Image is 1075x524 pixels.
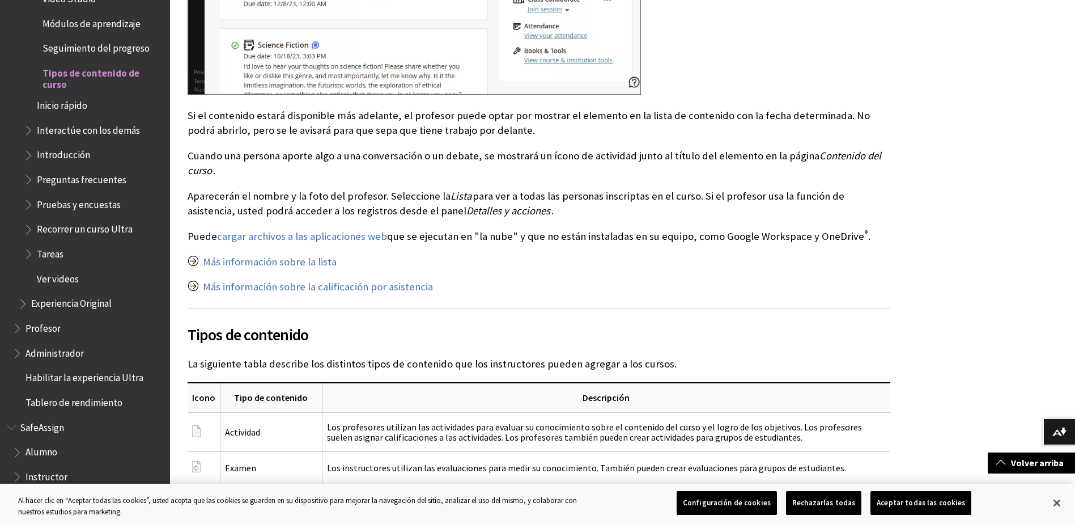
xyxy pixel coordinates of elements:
span: Inicio rápido [37,96,87,111]
a: cargar archivos a las aplicaciones web [217,230,387,243]
span: Pruebas y encuestas [37,195,121,210]
span: Alumno [26,443,57,458]
span: Administrador [26,344,84,359]
span: Seguimiento del progreso [43,39,150,54]
sup: ® [864,228,868,238]
span: Módulos de aprendizaje [43,14,141,29]
span: Detalles y acciones [466,204,550,217]
span: Tipos de contenido de curso [43,64,162,90]
td: Los profesores utilizan las actividades para evaluar su conocimiento sobre el contenido del curso... [322,412,890,452]
p: Cuando una persona aporte algo a una conversación o un debate, se mostrará un ícono de actividad ... [188,149,890,178]
span: Ver videos [37,269,79,285]
p: La siguiente tabla describe los distintos tipos de contenido que los instructores pueden agregar ... [188,357,890,371]
span: Profesor [26,319,61,334]
span: Contenido del curso [188,149,881,177]
span: Lista [451,189,471,202]
button: Cerrar [1044,491,1069,515]
th: Icono [188,383,220,412]
span: SafeAssign [20,418,64,433]
button: Configuración de cookies [677,491,777,515]
span: Instructor [26,467,67,483]
td: Actividad [220,412,322,452]
span: Preguntas frecuentes [37,170,126,185]
div: Al hacer clic en “Aceptar todas las cookies”, usted acepta que las cookies se guarden en su dispo... [18,495,591,517]
a: Más información sobre la calificación por asistencia [203,280,433,294]
span: Tareas [37,244,63,260]
p: Si el contenido estará disponible más adelante, el profesor puede optar por mostrar el elemento e... [188,108,890,138]
span: Interactúe con los demás [37,121,140,136]
button: Rechazarlas todas [786,491,861,515]
th: Tipo de contenido [220,383,322,412]
p: Puede que se ejecutan en "la nube" y que no están instaladas en su equipo, como Google Workspace ... [188,229,890,244]
th: Descripción [322,383,890,412]
span: Introducción [37,146,90,161]
a: Volver arriba [988,453,1075,474]
span: Recorrer un curso Ultra [37,220,133,235]
td: Los instructores utilizan las evaluaciones para medir su conocimiento. También pueden crear evalu... [322,452,890,484]
span: Experiencia Original [31,294,112,310]
h2: Tipos de contenido [188,309,890,346]
a: Más información sobre la lista [203,255,337,269]
span: Habilitar la experiencia Ultra [26,369,143,384]
span: Tablero de rendimiento [26,393,122,408]
p: Aparecerán el nombre y la foto del profesor. Seleccione la para ver a todas las personas inscript... [188,189,890,218]
td: Examen [220,452,322,484]
button: Aceptar todas las cookies [870,491,971,515]
nav: Book outline for Blackboard SafeAssign [7,418,163,512]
